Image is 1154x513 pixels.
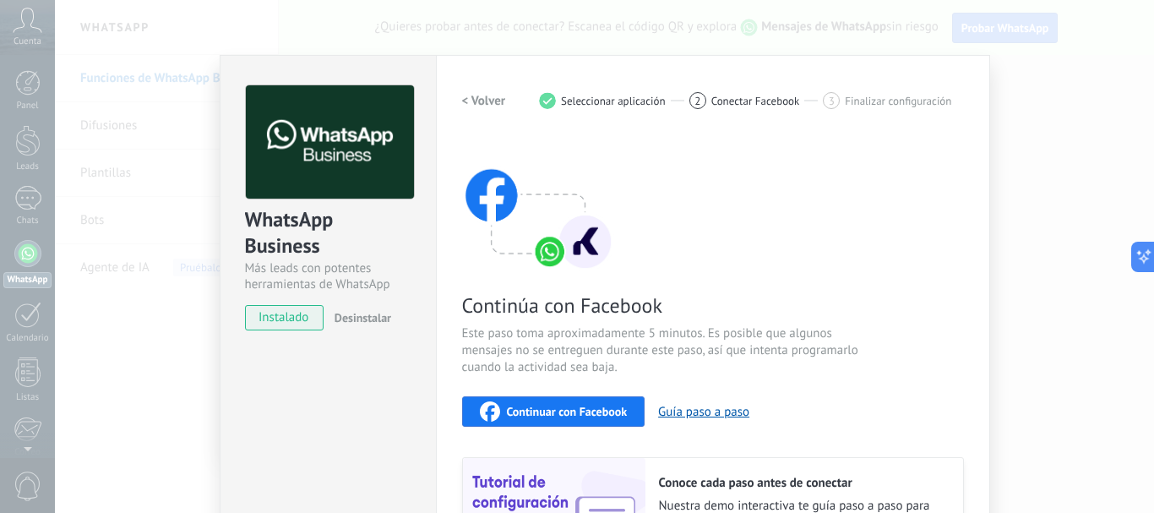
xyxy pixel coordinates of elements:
span: 2 [694,94,700,108]
img: connect with facebook [462,136,614,271]
div: Más leads con potentes herramientas de WhatsApp [245,260,411,292]
span: 3 [829,94,835,108]
span: Desinstalar [335,310,391,325]
h2: < Volver [462,93,506,109]
button: Guía paso a paso [658,404,749,420]
button: Desinstalar [328,305,391,330]
span: Continúa con Facebook [462,292,864,319]
img: logo_main.png [246,85,414,199]
div: WhatsApp Business [245,206,411,260]
span: Este paso toma aproximadamente 5 minutos. Es posible que algunos mensajes no se entreguen durante... [462,325,864,376]
span: Finalizar configuración [845,95,951,107]
span: instalado [246,305,323,330]
span: Seleccionar aplicación [561,95,666,107]
button: < Volver [462,85,506,116]
span: Continuar con Facebook [507,406,628,417]
h2: Conoce cada paso antes de conectar [659,475,946,491]
button: Continuar con Facebook [462,396,645,427]
span: Conectar Facebook [711,95,800,107]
